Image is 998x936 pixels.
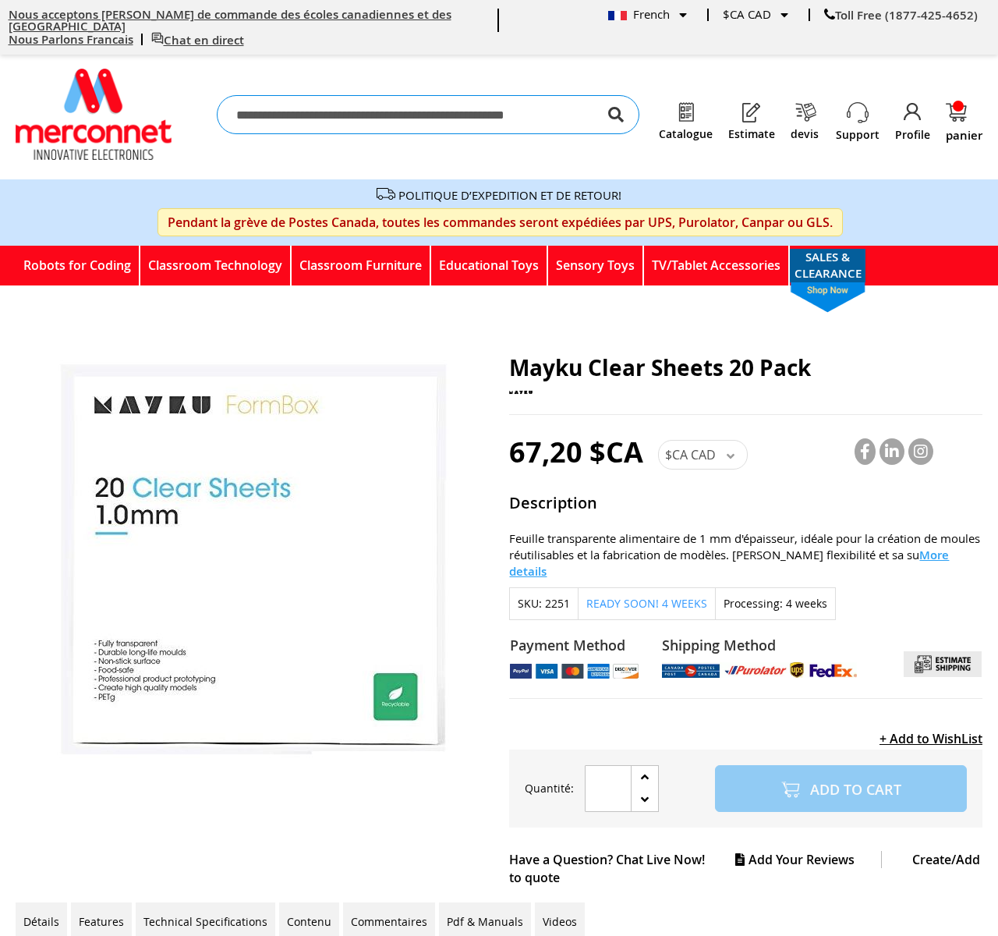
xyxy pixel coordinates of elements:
[151,32,244,48] a: Chat en direct
[904,651,982,676] img: calculate estimate shipping
[545,596,570,612] div: 2251
[157,208,843,236] span: Pendant la grève de Postes Canada, toutes les commandes seront expédiées par UPS, Purolator, Canp...
[510,636,639,656] strong: Payment Method
[946,129,982,141] span: panier
[741,101,763,123] img: Estimate
[548,246,644,285] a: Sensory Toys
[735,851,882,868] a: Add Your Reviews
[786,596,827,612] div: 4 weeks
[608,6,670,22] span: French
[525,781,574,796] span: Quantité:
[836,127,879,143] a: Support
[509,851,980,886] a: Create/Add to quote
[675,101,697,123] img: Catalogue
[398,187,621,203] a: POLITIQUE D’EXPEDITION ET DE RETOUR!
[728,128,775,140] a: Estimate
[9,6,451,34] a: Nous acceptons [PERSON_NAME] de commande des écoles canadiennes et des [GEOGRAPHIC_DATA]
[608,11,627,20] img: French.png
[151,32,164,44] img: live chat
[608,95,624,134] button: Search
[509,530,982,580] div: Feuille transparente alimentaire de 1 mm d'épaisseur, idéale pour la création de moules réutilisa...
[724,596,783,611] strong: Processing
[16,246,140,285] a: Robots for Coding
[16,69,172,160] a: store logo
[586,596,707,611] span: Ready soon! 4 weeks
[518,596,542,611] strong: SKU
[51,346,456,772] img: main product photo
[748,6,771,22] span: CAD
[895,127,930,143] a: Profile
[509,851,732,868] a: Have a Question? Chat Live Now!
[292,246,431,285] a: Classroom Furniture
[879,730,982,747] a: + Add to WishList
[644,246,790,285] a: TV/Tablet Accessories
[790,249,865,282] a: SALES & CLEARANCEshop now
[509,353,811,383] span: Mayku Clear Sheets 20 Pack
[431,246,548,285] a: Educational Toys
[509,433,643,471] span: 67,20 $CA
[659,128,713,140] a: Catalogue
[902,101,924,123] img: Profile.png
[783,282,873,313] span: shop now
[509,381,533,404] img: Mayku
[509,492,982,519] strong: Description
[662,636,857,656] strong: Shipping Method
[824,7,978,23] a: Toll Free (1877-425-4652)
[140,246,292,285] a: Classroom Technology
[723,6,745,22] span: $CA
[509,547,949,580] span: More details
[691,446,716,463] span: CAD
[9,31,133,48] a: Nous Parlons Francais
[665,446,688,463] span: $CA
[509,392,533,407] a: Mayku
[946,103,982,141] a: panier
